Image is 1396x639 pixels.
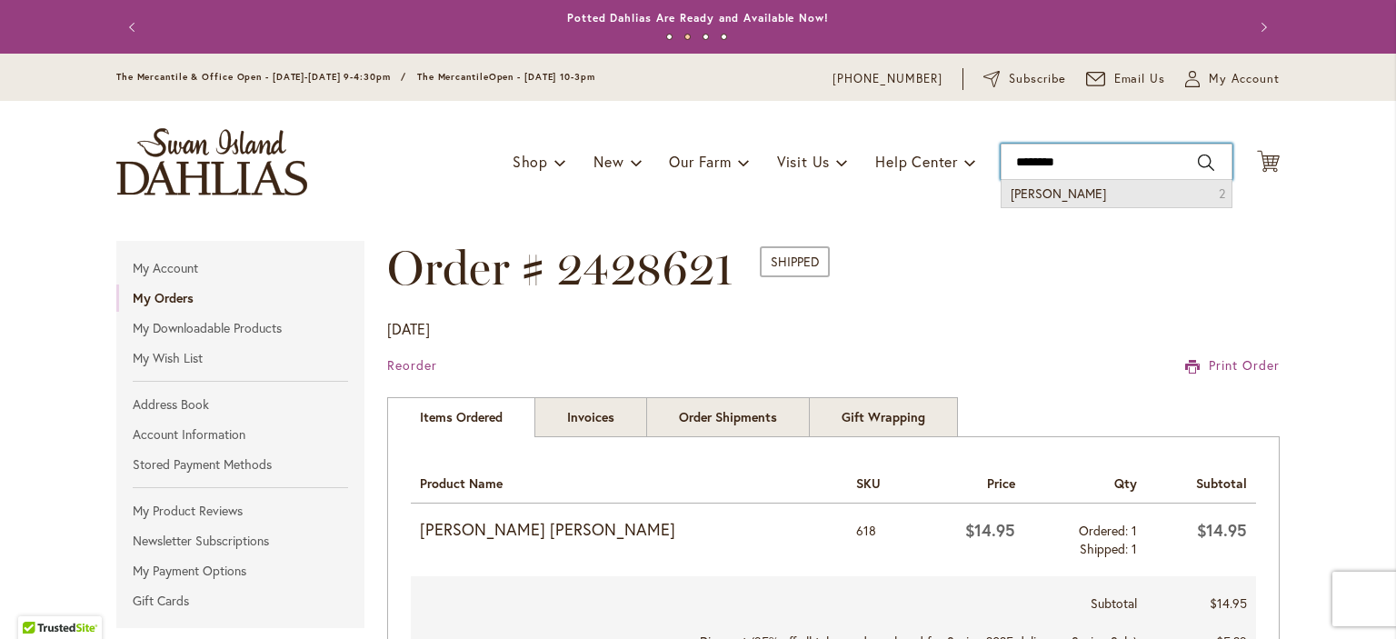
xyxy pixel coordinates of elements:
[1198,148,1214,177] button: Search
[513,152,548,171] span: Shop
[116,557,364,584] a: My Payment Options
[875,152,958,171] span: Help Center
[983,70,1066,88] a: Subscribe
[777,152,830,171] span: Visit Us
[1185,70,1280,88] button: My Account
[133,289,194,306] strong: My Orders
[721,34,727,40] button: 4 of 4
[1210,594,1247,612] span: $14.95
[411,460,847,504] th: Product Name
[1080,540,1132,557] span: Shipped
[116,344,364,372] a: My Wish List
[116,255,364,282] a: My Account
[116,128,307,195] a: store logo
[1219,185,1225,203] span: 2
[1114,70,1166,88] span: Email Us
[646,397,810,437] a: Order Shipments
[1209,356,1280,374] span: Print Order
[809,397,958,437] a: Gift Wrapping
[116,285,364,312] a: My Orders
[1086,70,1166,88] a: Email Us
[915,460,1024,504] th: Price
[1197,519,1247,541] span: $14.95
[411,576,1146,623] th: Subtotal
[965,519,1015,541] span: $14.95
[116,497,364,524] a: My Product Reviews
[116,315,364,342] a: My Downloadable Products
[760,246,830,277] span: Shipped
[116,71,489,83] span: The Mercantile & Office Open - [DATE]-[DATE] 9-4:30pm / The Mercantile
[116,451,364,478] a: Stored Payment Methods
[420,518,838,542] strong: [PERSON_NAME] [PERSON_NAME]
[1243,9,1280,45] button: Next
[666,34,673,40] button: 1 of 4
[387,397,535,437] strong: Items Ordered
[1209,70,1280,88] span: My Account
[1185,356,1280,374] a: Print Order
[833,70,942,88] a: [PHONE_NUMBER]
[1009,70,1066,88] span: Subscribe
[116,527,364,554] a: Newsletter Subscriptions
[387,239,733,296] span: Order # 2428621
[1024,460,1146,504] th: Qty
[534,397,647,437] a: Invoices
[593,152,623,171] span: New
[567,11,829,25] a: Potted Dahlias Are Ready and Available Now!
[847,504,915,576] td: 618
[116,9,153,45] button: Previous
[1146,460,1256,504] th: Subtotal
[847,460,915,504] th: SKU
[116,587,364,614] a: Gift Cards
[669,152,731,171] span: Our Farm
[1132,540,1137,557] span: 1
[489,71,595,83] span: Open - [DATE] 10-3pm
[684,34,691,40] button: 2 of 4
[387,319,430,338] span: [DATE]
[1079,522,1132,539] span: Ordered
[116,421,364,448] a: Account Information
[14,574,65,625] iframe: Launch Accessibility Center
[116,391,364,418] a: Address Book
[1011,185,1106,202] span: [PERSON_NAME]
[703,34,709,40] button: 3 of 4
[387,356,437,374] a: Reorder
[1132,522,1137,539] span: 1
